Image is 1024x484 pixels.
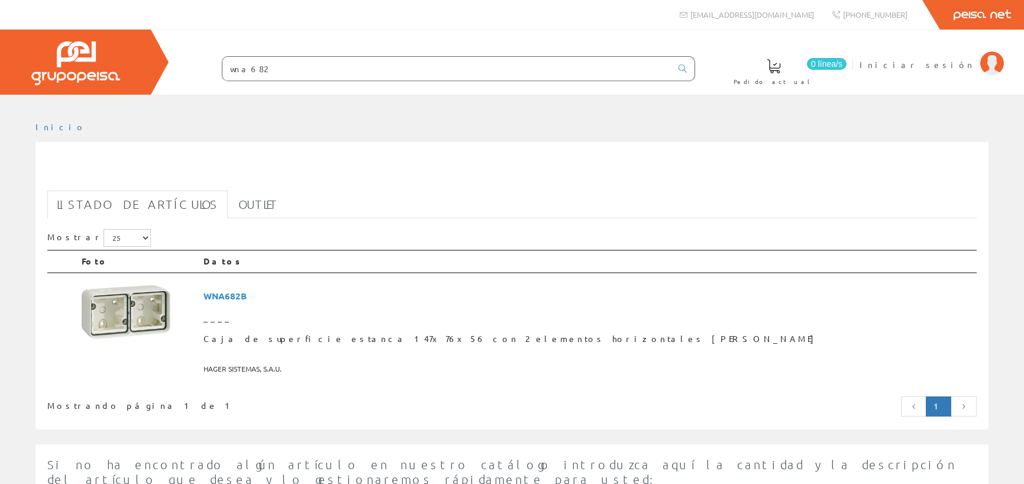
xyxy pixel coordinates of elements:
[901,396,927,417] a: Página anterior
[860,49,1004,60] a: Iniciar sesión
[31,41,120,85] img: Grupo Peisa
[47,161,977,185] h1: wna682
[82,285,170,374] img: Foto artículo Caja de superficie estanca 147x76x56 con 2 elementos horizontales blanco (150x150)
[843,9,907,20] span: [PHONE_NUMBER]
[47,229,151,247] label: Mostrar
[734,76,814,88] span: Pedido actual
[860,59,974,70] span: Iniciar sesión
[203,328,972,350] span: Caja de superficie estanca 147x76x56 con 2 elementos horizontales [PERSON_NAME]
[807,58,847,70] span: 0 línea/s
[47,395,424,412] div: Mostrando página 1 de 1
[926,396,951,417] a: Página actual
[199,250,977,273] th: Datos
[104,229,151,247] select: Mostrar
[229,191,288,218] a: Outlet
[203,359,972,379] span: HAGER SISTEMAS, S.A.U.
[690,9,814,20] span: [EMAIL_ADDRESS][DOMAIN_NAME]
[77,250,199,273] th: Foto
[35,121,86,132] a: Inicio
[222,57,671,80] input: Buscar ...
[47,191,228,218] a: Listado de artículos
[203,285,972,307] span: WNA682B
[203,307,972,328] span: ____
[951,396,977,417] a: Página siguiente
